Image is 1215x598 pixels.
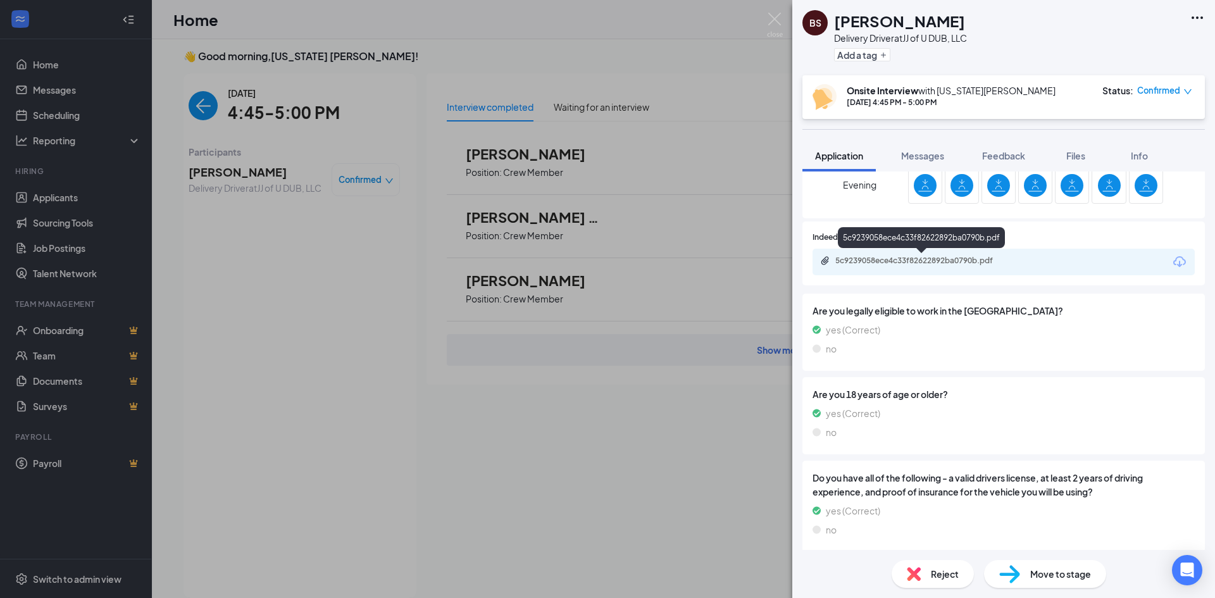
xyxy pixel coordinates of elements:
[1183,87,1192,96] span: down
[815,150,863,161] span: Application
[982,150,1025,161] span: Feedback
[1131,150,1148,161] span: Info
[847,97,1056,108] div: [DATE] 4:45 PM - 5:00 PM
[1102,84,1133,97] div: Status :
[826,425,837,439] span: no
[880,51,887,59] svg: Plus
[834,10,965,32] h1: [PERSON_NAME]
[809,16,821,29] div: BS
[838,227,1005,248] div: 5c9239058ece4c33f82622892ba0790b.pdf
[835,256,1012,266] div: 5c9239058ece4c33f82622892ba0790b.pdf
[1172,254,1187,270] svg: Download
[901,150,944,161] span: Messages
[813,304,1195,318] span: Are you legally eligible to work in the [GEOGRAPHIC_DATA]?
[834,32,967,44] div: Delivery Driver at JJ of U DUB, LLC
[1172,555,1202,585] div: Open Intercom Messenger
[847,85,918,96] b: Onsite Interview
[813,232,868,244] span: Indeed Resume
[826,342,837,356] span: no
[847,84,1056,97] div: with [US_STATE][PERSON_NAME]
[826,504,880,518] span: yes (Correct)
[820,256,830,266] svg: Paperclip
[1030,567,1091,581] span: Move to stage
[843,173,876,196] span: Evening
[834,48,890,61] button: PlusAdd a tag
[813,471,1195,499] span: Do you have all of the following - a valid drivers license, at least 2 years of driving experienc...
[826,323,880,337] span: yes (Correct)
[1190,10,1205,25] svg: Ellipses
[813,387,1195,401] span: Are you 18 years of age or older?
[1066,150,1085,161] span: Files
[820,256,1025,268] a: Paperclip5c9239058ece4c33f82622892ba0790b.pdf
[826,406,880,420] span: yes (Correct)
[1137,84,1180,97] span: Confirmed
[931,567,959,581] span: Reject
[826,523,837,537] span: no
